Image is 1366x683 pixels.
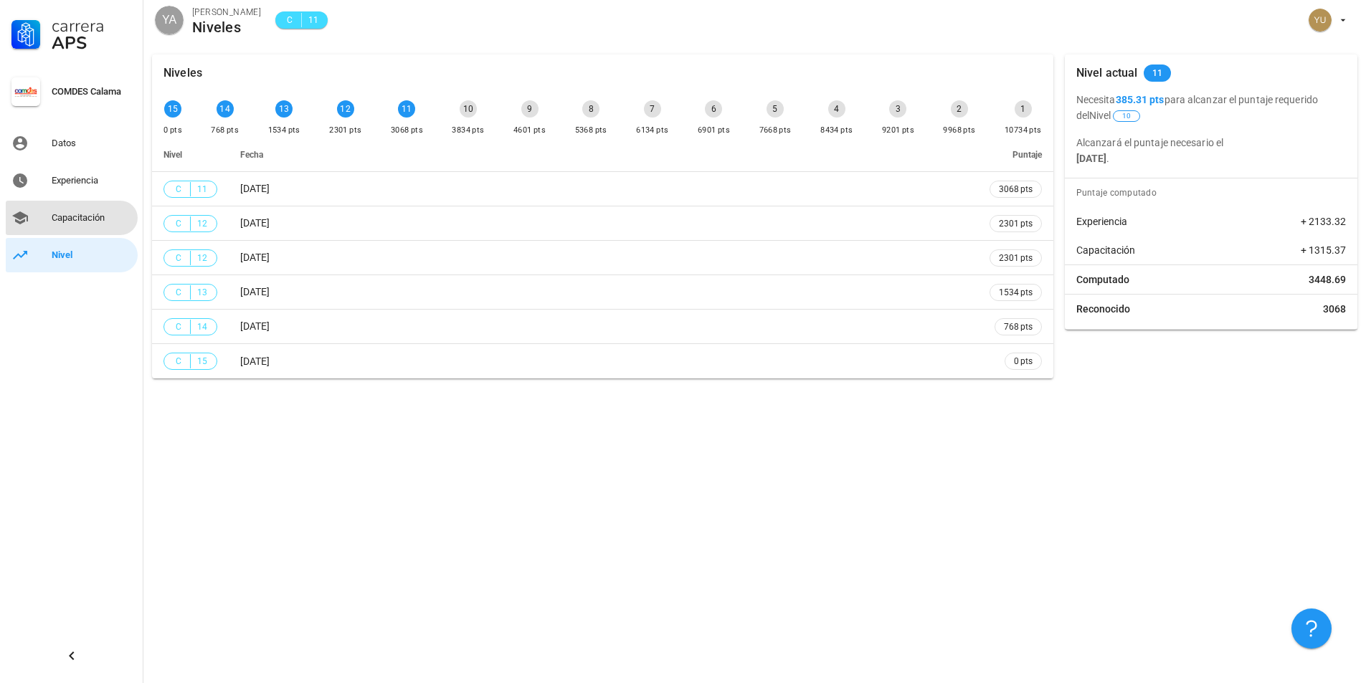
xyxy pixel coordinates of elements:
a: Datos [6,126,138,161]
span: Nivel [1089,110,1142,121]
div: 1534 pts [268,123,300,138]
span: Reconocido [1076,302,1130,316]
div: 14 [217,100,234,118]
div: 3068 pts [391,123,423,138]
span: C [173,216,184,231]
span: C [173,182,184,196]
div: 9201 pts [882,123,914,138]
span: 12 [196,216,208,231]
span: C [173,251,184,265]
span: [DATE] [240,355,270,367]
div: 3834 pts [452,123,484,138]
th: Fecha [229,138,978,172]
span: Puntaje [1012,150,1042,160]
div: 4 [828,100,845,118]
div: 7 [644,100,661,118]
span: YA [162,6,176,34]
div: Niveles [192,19,261,35]
span: 11 [196,182,208,196]
p: Necesita para alcanzar el puntaje requerido del [1076,92,1346,123]
span: Computado [1076,272,1129,287]
a: Experiencia [6,163,138,198]
span: 3448.69 [1309,272,1346,287]
span: 1534 pts [999,285,1033,300]
div: 4601 pts [513,123,546,138]
div: APS [52,34,132,52]
div: 8 [582,100,599,118]
div: 3 [889,100,906,118]
span: 11 [1152,65,1163,82]
span: + 2133.32 [1301,214,1346,229]
th: Puntaje [978,138,1053,172]
div: Nivel [52,249,132,261]
div: COMDES Calama [52,86,132,97]
span: C [173,354,184,368]
span: 10 [1122,111,1131,121]
div: 2 [951,100,968,118]
th: Nivel [152,138,229,172]
span: [DATE] [240,252,270,263]
span: 3068 [1323,302,1346,316]
p: Alcanzará el puntaje necesario el . [1076,135,1346,166]
div: 11 [398,100,415,118]
div: 9968 pts [943,123,975,138]
div: Carrera [52,17,132,34]
span: 15 [196,354,208,368]
div: 6134 pts [636,123,668,138]
div: 8434 pts [820,123,853,138]
span: 12 [196,251,208,265]
div: Capacitación [52,212,132,224]
span: C [173,320,184,334]
div: 6901 pts [698,123,730,138]
div: 13 [275,100,293,118]
div: 7668 pts [759,123,792,138]
span: [DATE] [240,217,270,229]
div: 1 [1015,100,1032,118]
div: 9 [521,100,539,118]
span: 0 pts [1014,354,1033,368]
a: Nivel [6,238,138,272]
div: 0 pts [163,123,182,138]
span: 3068 pts [999,182,1033,196]
span: 2301 pts [999,251,1033,265]
span: C [173,285,184,300]
div: 5368 pts [575,123,607,138]
div: 768 pts [211,123,239,138]
div: 12 [337,100,354,118]
div: avatar [155,6,184,34]
div: avatar [1309,9,1332,32]
div: Datos [52,138,132,149]
div: 10 [460,100,477,118]
div: Nivel actual [1076,54,1138,92]
div: [PERSON_NAME] [192,5,261,19]
div: Experiencia [52,175,132,186]
span: Nivel [163,150,182,160]
span: Fecha [240,150,263,160]
span: + 1315.37 [1301,243,1346,257]
a: Capacitación [6,201,138,235]
span: 11 [308,13,319,27]
div: Puntaje computado [1071,178,1357,207]
span: Capacitación [1076,243,1135,257]
span: C [284,13,295,27]
span: 768 pts [1004,320,1033,334]
b: 385.31 pts [1116,94,1165,105]
span: [DATE] [240,286,270,297]
div: 2301 pts [329,123,361,138]
span: Experiencia [1076,214,1127,229]
span: [DATE] [240,183,270,194]
div: 15 [164,100,181,118]
div: Niveles [163,54,202,92]
div: 6 [705,100,722,118]
span: 14 [196,320,208,334]
div: 10734 pts [1005,123,1042,138]
span: 13 [196,285,208,300]
b: [DATE] [1076,153,1107,164]
span: [DATE] [240,320,270,332]
span: 2301 pts [999,216,1033,231]
div: 5 [767,100,784,118]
